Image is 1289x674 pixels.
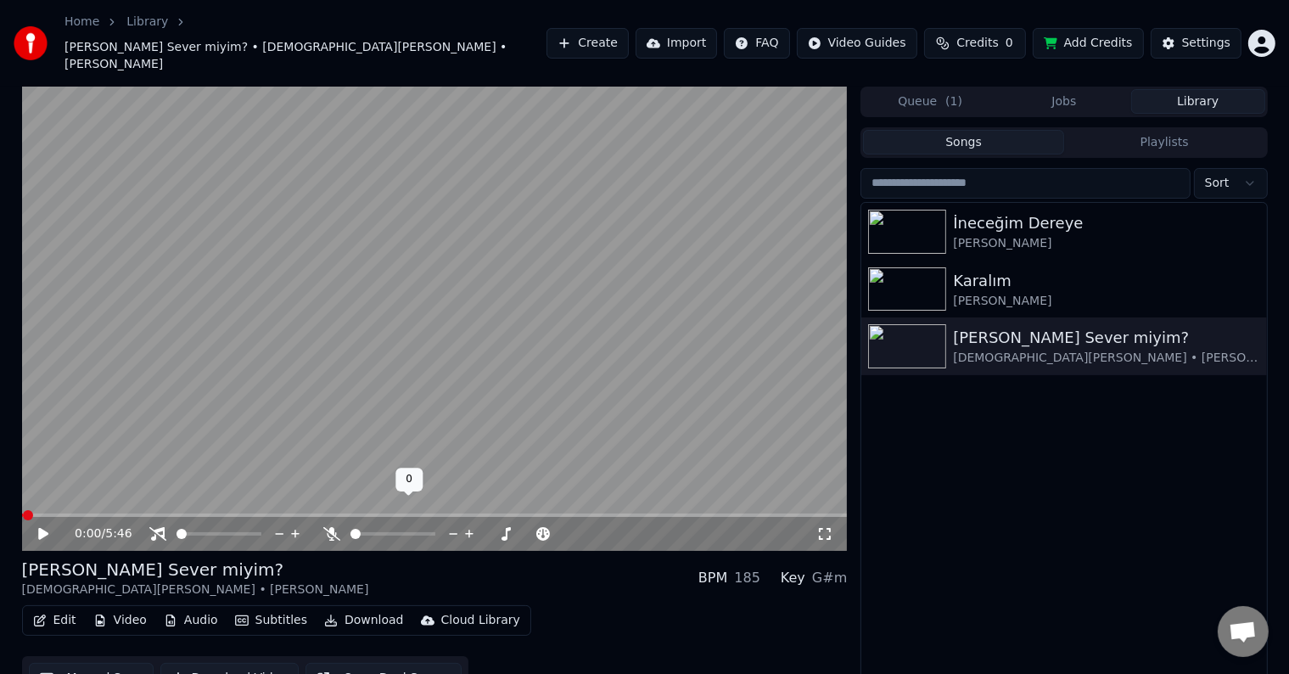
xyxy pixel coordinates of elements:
[64,14,99,31] a: Home
[1151,28,1241,59] button: Settings
[75,525,115,542] div: /
[1006,35,1013,52] span: 0
[126,14,168,31] a: Library
[157,609,225,632] button: Audio
[317,609,411,632] button: Download
[956,35,998,52] span: Credits
[953,350,1259,367] div: [DEMOGRAPHIC_DATA][PERSON_NAME] • [PERSON_NAME]
[1205,175,1230,192] span: Sort
[64,39,546,73] span: [PERSON_NAME] Sever miyim? • [DEMOGRAPHIC_DATA][PERSON_NAME] • [PERSON_NAME]
[441,612,520,629] div: Cloud Library
[997,89,1131,114] button: Jobs
[781,568,805,588] div: Key
[953,326,1259,350] div: [PERSON_NAME] Sever miyim?
[636,28,717,59] button: Import
[724,28,789,59] button: FAQ
[22,558,369,581] div: [PERSON_NAME] Sever miyim?
[1218,606,1269,657] div: Açık sohbet
[228,609,314,632] button: Subtitles
[546,28,629,59] button: Create
[1182,35,1230,52] div: Settings
[75,525,101,542] span: 0:00
[953,269,1259,293] div: Karalım
[87,609,154,632] button: Video
[734,568,760,588] div: 185
[953,211,1259,235] div: İneceğim Dereye
[395,468,423,491] div: 0
[105,525,132,542] span: 5:46
[953,293,1259,310] div: [PERSON_NAME]
[1064,130,1265,154] button: Playlists
[863,130,1064,154] button: Songs
[812,568,847,588] div: G#m
[22,581,369,598] div: [DEMOGRAPHIC_DATA][PERSON_NAME] • [PERSON_NAME]
[1131,89,1265,114] button: Library
[945,93,962,110] span: ( 1 )
[924,28,1026,59] button: Credits0
[26,609,83,632] button: Edit
[797,28,917,59] button: Video Guides
[953,235,1259,252] div: [PERSON_NAME]
[698,568,727,588] div: BPM
[1033,28,1144,59] button: Add Credits
[863,89,997,114] button: Queue
[14,26,48,60] img: youka
[64,14,546,73] nav: breadcrumb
